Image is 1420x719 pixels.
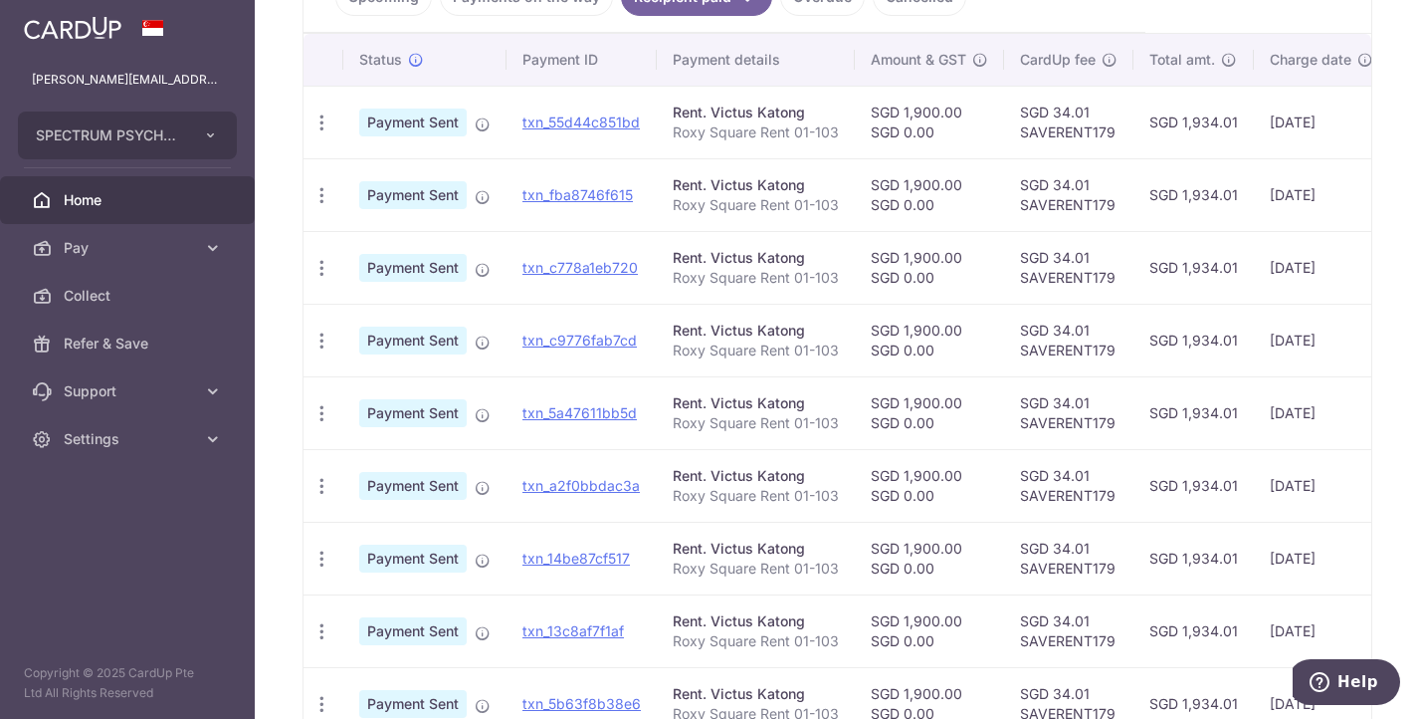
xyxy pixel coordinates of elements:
[1133,86,1254,158] td: SGD 1,934.01
[673,341,839,360] p: Roxy Square Rent 01-103
[522,622,624,639] a: txn_13c8af7f1af
[1133,231,1254,304] td: SGD 1,934.01
[1133,449,1254,522] td: SGD 1,934.01
[359,181,467,209] span: Payment Sent
[1254,376,1389,449] td: [DATE]
[673,103,839,122] div: Rent. Victus Katong
[855,522,1004,595] td: SGD 1,900.00 SGD 0.00
[855,376,1004,449] td: SGD 1,900.00 SGD 0.00
[359,109,467,136] span: Payment Sent
[522,404,637,421] a: txn_5a47611bb5d
[1004,449,1133,522] td: SGD 34.01 SAVERENT179
[359,545,467,573] span: Payment Sent
[1004,522,1133,595] td: SGD 34.01 SAVERENT179
[657,34,855,86] th: Payment details
[1133,158,1254,231] td: SGD 1,934.01
[1270,50,1351,70] span: Charge date
[359,254,467,282] span: Payment Sent
[64,190,195,210] span: Home
[36,125,183,145] span: SPECTRUM PSYCHOLOGY PRACTICE PTE. LTD.
[673,393,839,413] div: Rent. Victus Katong
[1004,376,1133,449] td: SGD 34.01 SAVERENT179
[855,449,1004,522] td: SGD 1,900.00 SGD 0.00
[1133,304,1254,376] td: SGD 1,934.01
[673,268,839,288] p: Roxy Square Rent 01-103
[855,158,1004,231] td: SGD 1,900.00 SGD 0.00
[1254,595,1389,667] td: [DATE]
[1004,86,1133,158] td: SGD 34.01 SAVERENT179
[18,112,237,159] button: SPECTRUM PSYCHOLOGY PRACTICE PTE. LTD.
[1254,86,1389,158] td: [DATE]
[1254,304,1389,376] td: [DATE]
[673,122,839,142] p: Roxy Square Rent 01-103
[673,466,839,486] div: Rent. Victus Katong
[359,472,467,500] span: Payment Sent
[522,259,638,276] a: txn_c778a1eb720
[1149,50,1215,70] span: Total amt.
[1254,449,1389,522] td: [DATE]
[1254,522,1389,595] td: [DATE]
[855,595,1004,667] td: SGD 1,900.00 SGD 0.00
[359,50,402,70] span: Status
[673,539,839,559] div: Rent. Victus Katong
[855,304,1004,376] td: SGD 1,900.00 SGD 0.00
[359,617,467,645] span: Payment Sent
[522,695,641,712] a: txn_5b63f8b38e6
[673,175,839,195] div: Rent. Victus Katong
[673,631,839,651] p: Roxy Square Rent 01-103
[1133,522,1254,595] td: SGD 1,934.01
[32,70,223,90] p: [PERSON_NAME][EMAIL_ADDRESS][PERSON_NAME][DOMAIN_NAME]
[522,186,633,203] a: txn_fba8746f615
[1004,595,1133,667] td: SGD 34.01 SAVERENT179
[673,195,839,215] p: Roxy Square Rent 01-103
[673,559,839,579] p: Roxy Square Rent 01-103
[673,248,839,268] div: Rent. Victus Katong
[64,334,195,354] span: Refer & Save
[673,413,839,433] p: Roxy Square Rent 01-103
[1293,659,1400,709] iframe: Opens a widget where you can find more information
[359,327,467,355] span: Payment Sent
[522,550,630,567] a: txn_14be87cf517
[64,381,195,401] span: Support
[522,332,637,349] a: txn_c9776fab7cd
[64,286,195,306] span: Collect
[24,16,121,40] img: CardUp
[1004,231,1133,304] td: SGD 34.01 SAVERENT179
[1004,158,1133,231] td: SGD 34.01 SAVERENT179
[871,50,966,70] span: Amount & GST
[1133,376,1254,449] td: SGD 1,934.01
[64,429,195,449] span: Settings
[673,611,839,631] div: Rent. Victus Katong
[673,684,839,704] div: Rent. Victus Katong
[359,399,467,427] span: Payment Sent
[1020,50,1096,70] span: CardUp fee
[507,34,657,86] th: Payment ID
[673,486,839,506] p: Roxy Square Rent 01-103
[522,114,640,130] a: txn_55d44c851bd
[855,231,1004,304] td: SGD 1,900.00 SGD 0.00
[522,477,640,494] a: txn_a2f0bbdac3a
[855,86,1004,158] td: SGD 1,900.00 SGD 0.00
[64,238,195,258] span: Pay
[1254,231,1389,304] td: [DATE]
[1004,304,1133,376] td: SGD 34.01 SAVERENT179
[359,690,467,718] span: Payment Sent
[673,321,839,341] div: Rent. Victus Katong
[1254,158,1389,231] td: [DATE]
[1133,595,1254,667] td: SGD 1,934.01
